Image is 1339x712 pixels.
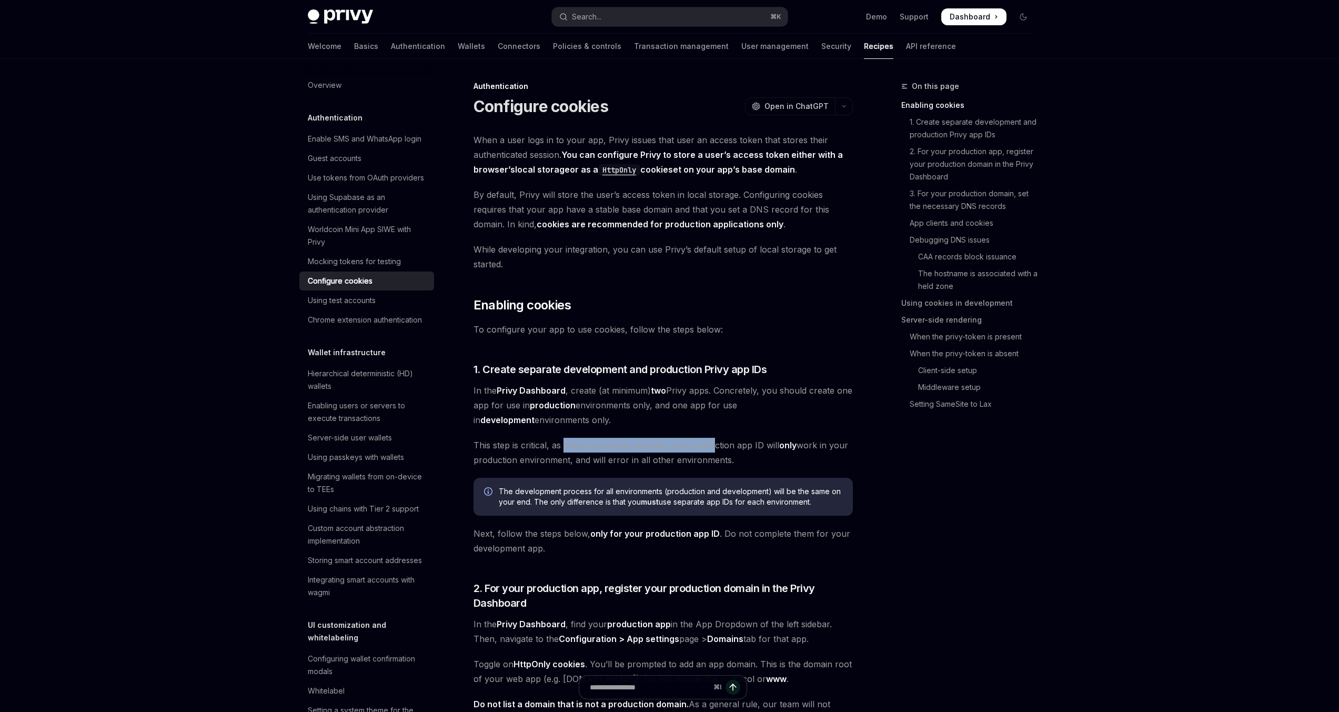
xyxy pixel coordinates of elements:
a: Privy Dashboard [497,385,566,396]
a: Support [900,12,929,22]
strong: development [480,415,535,425]
div: Configure cookies [308,275,372,287]
a: Debugging DNS issues [901,232,1040,248]
div: Mocking tokens for testing [308,255,401,268]
strong: cookies are recommended for production applications only [537,219,783,229]
div: Authentication [474,81,853,92]
a: Setting SameSite to Lax [901,396,1040,413]
a: Using Supabase as an authentication provider [299,188,434,219]
strong: only [779,440,797,450]
div: Migrating wallets from on-device to TEEs [308,470,428,496]
a: App clients and cookies [901,215,1040,232]
div: Enable SMS and WhatsApp login [308,133,421,145]
div: Storing smart account addresses [308,554,422,567]
span: On this page [912,80,959,93]
div: Worldcoin Mini App SIWE with Privy [308,223,428,248]
a: Welcome [308,34,341,59]
span: By default, Privy will store the user’s access token in local storage. Configuring cookies requir... [474,187,853,232]
div: Hierarchical deterministic (HD) wallets [308,367,428,393]
a: Policies & controls [553,34,621,59]
a: Client-side setup [901,362,1040,379]
a: Privy Dashboard [497,619,566,630]
a: Enabling cookies [901,97,1040,114]
span: 2. For your production app, register your production domain in the Privy Dashboard [474,581,853,610]
div: Custom account abstraction implementation [308,522,428,547]
a: API reference [906,34,956,59]
a: Worldcoin Mini App SIWE with Privy [299,220,434,252]
a: Server-side user wallets [299,428,434,447]
div: Integrating smart accounts with wagmi [308,574,428,599]
strong: Privy Dashboard [497,619,566,629]
span: When a user logs in to your app, Privy issues that user an access token that stores their authent... [474,133,853,177]
a: Recipes [864,34,893,59]
strong: must [641,497,659,506]
a: local storage [515,164,570,175]
a: HttpOnlycookie [598,164,668,175]
a: Demo [866,12,887,22]
strong: two [651,385,666,396]
strong: You can configure Privy to store a user’s access token either with a browser’s or as a set on you... [474,149,843,175]
a: Use tokens from OAuth providers [299,168,434,187]
a: Using test accounts [299,291,434,310]
a: Basics [354,34,378,59]
span: In the , create (at minimum) Privy apps. Concretely, you should create one app for use in environ... [474,383,853,427]
a: Overview [299,76,434,95]
div: Use tokens from OAuth providers [308,172,424,184]
span: Next, follow the steps below, . Do not complete them for your development app. [474,526,853,556]
a: Middleware setup [901,379,1040,396]
span: The development process for all environments (production and development) will be the same on you... [499,486,842,507]
a: 3. For your production domain, set the necessary DNS records [901,185,1040,215]
a: Chrome extension authentication [299,310,434,329]
a: CAA records block issuance [901,248,1040,265]
svg: Info [484,487,495,498]
span: Enabling cookies [474,297,571,314]
a: User management [741,34,809,59]
div: Chrome extension authentication [308,314,422,326]
a: Enabling users or servers to execute transactions [299,396,434,428]
img: dark logo [308,9,373,24]
a: Configuring wallet confirmation modals [299,649,434,681]
div: Server-side user wallets [308,432,392,444]
a: Authentication [391,34,445,59]
a: Enable SMS and WhatsApp login [299,129,434,148]
code: HttpOnly [598,164,640,176]
div: Guest accounts [308,152,361,165]
span: Open in ChatGPT [764,101,829,112]
div: Configuring wallet confirmation modals [308,653,428,678]
strong: Domains [707,634,743,644]
div: Using Supabase as an authentication provider [308,191,428,216]
a: When the privy-token is present [901,328,1040,345]
h5: Wallet infrastructure [308,346,386,359]
div: Enabling users or servers to execute transactions [308,399,428,425]
a: Wallets [458,34,485,59]
a: Transaction management [634,34,729,59]
span: 1. Create separate development and production Privy app IDs [474,362,767,377]
span: Dashboard [950,12,990,22]
strong: Configuration > App settings [559,634,679,644]
a: Hierarchical deterministic (HD) wallets [299,364,434,396]
a: Connectors [498,34,540,59]
h5: UI customization and whitelabeling [308,619,434,644]
a: 2. For your production app, register your production domain in the Privy Dashboard [901,143,1040,185]
span: While developing your integration, you can use Privy’s default setup of local storage to get star... [474,242,853,272]
a: Integrating smart accounts with wagmi [299,570,434,602]
a: Custom account abstraction implementation [299,519,434,550]
span: This step is critical, as once you enable cookies, your production app ID will work in your produ... [474,438,853,467]
div: Whitelabel [308,685,345,697]
button: Open in ChatGPT [745,97,835,115]
strong: production app [607,619,671,629]
a: Server-side rendering [901,312,1040,328]
a: Migrating wallets from on-device to TEEs [299,467,434,499]
span: In the , find your in the App Dropdown of the left sidebar. Then, navigate to the page > tab for ... [474,617,853,646]
div: Using chains with Tier 2 support [308,503,419,515]
button: Toggle dark mode [1015,8,1032,25]
strong: only for your production app ID [590,528,720,539]
div: Search... [572,11,601,23]
a: Using chains with Tier 2 support [299,499,434,518]
strong: HttpOnly cookies [514,659,585,669]
a: Storing smart account addresses [299,551,434,570]
a: Security [821,34,851,59]
h5: Authentication [308,112,363,124]
a: When the privy-token is absent [901,345,1040,362]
